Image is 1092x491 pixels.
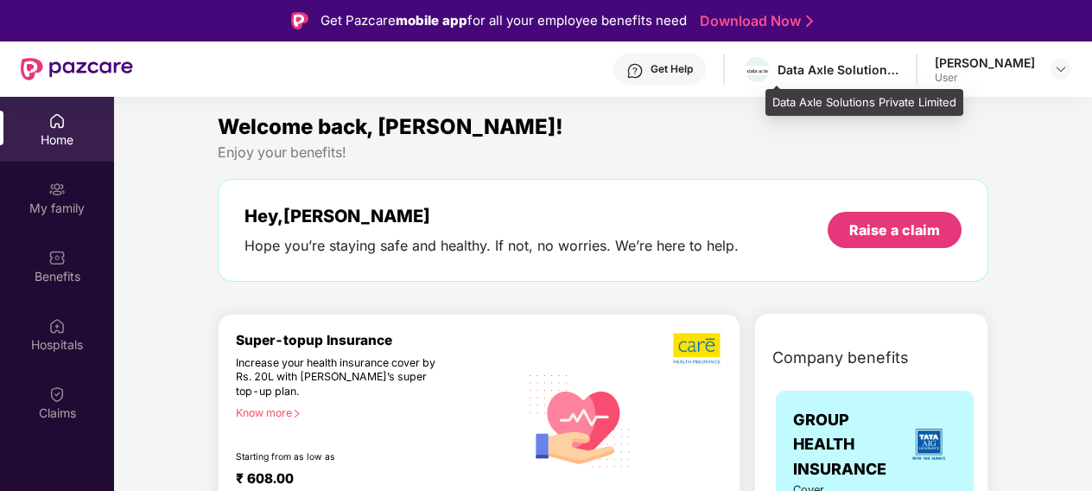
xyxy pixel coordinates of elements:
div: Enjoy your benefits! [218,143,989,162]
img: svg+xml;base64,PHN2ZyB3aWR0aD0iMjAiIGhlaWdodD0iMjAiIHZpZXdCb3g9IjAgMCAyMCAyMCIgZmlsbD0ibm9uZSIgeG... [48,181,66,198]
a: Download Now [700,12,808,30]
div: Starting from as low as [236,451,447,463]
img: New Pazcare Logo [21,58,133,80]
span: GROUP HEALTH INSURANCE [793,408,901,481]
img: Logo [291,12,308,29]
img: svg+xml;base64,PHN2ZyBpZD0iRHJvcGRvd24tMzJ4MzIiIHhtbG5zPSJodHRwOi8vd3d3LnczLm9yZy8yMDAwL3N2ZyIgd2... [1054,62,1068,76]
div: Get Pazcare for all your employee benefits need [321,10,687,31]
strong: mobile app [396,12,467,29]
img: svg+xml;base64,PHN2ZyBpZD0iSG9zcGl0YWxzIiB4bWxucz0iaHR0cDovL3d3dy53My5vcmcvMjAwMC9zdmciIHdpZHRoPS... [48,317,66,335]
img: svg+xml;base64,PHN2ZyBpZD0iQ2xhaW0iIHhtbG5zPSJodHRwOi8vd3d3LnczLm9yZy8yMDAwL3N2ZyIgd2lkdGg9IjIwIi... [48,386,66,403]
div: Raise a claim [849,220,940,239]
div: Increase your health insurance cover by Rs. 20L with [PERSON_NAME]’s super top-up plan. [236,356,446,399]
div: [PERSON_NAME] [935,54,1035,71]
div: Hope you’re staying safe and healthy. If not, no worries. We’re here to help. [244,237,739,255]
img: b5dec4f62d2307b9de63beb79f102df3.png [673,332,722,365]
span: Company benefits [772,346,909,370]
div: Data Axle Solutions Private Limited [765,89,963,117]
div: Get Help [651,62,693,76]
img: svg+xml;base64,PHN2ZyBpZD0iSG9tZSIgeG1sbnM9Imh0dHA6Ly93d3cudzMub3JnLzIwMDAvc3ZnIiB3aWR0aD0iMjAiIG... [48,112,66,130]
img: WhatsApp%20Image%202022-10-27%20at%2012.58.27.jpeg [745,66,770,75]
div: ₹ 608.00 [236,470,503,491]
div: Hey, [PERSON_NAME] [244,206,739,226]
div: User [935,71,1035,85]
img: svg+xml;base64,PHN2ZyB4bWxucz0iaHR0cDovL3d3dy53My5vcmcvMjAwMC9zdmciIHhtbG5zOnhsaW5rPSJodHRwOi8vd3... [519,358,641,481]
img: insurerLogo [905,421,952,468]
img: Stroke [806,12,813,30]
span: Welcome back, [PERSON_NAME]! [218,114,563,139]
div: Super-topup Insurance [236,332,520,348]
img: svg+xml;base64,PHN2ZyBpZD0iQmVuZWZpdHMiIHhtbG5zPSJodHRwOi8vd3d3LnczLm9yZy8yMDAwL3N2ZyIgd2lkdGg9Ij... [48,249,66,266]
span: right [292,409,302,418]
div: Data Axle Solutions Private Limited [778,61,898,78]
div: Know more [236,406,510,418]
img: svg+xml;base64,PHN2ZyBpZD0iSGVscC0zMngzMiIgeG1sbnM9Imh0dHA6Ly93d3cudzMub3JnLzIwMDAvc3ZnIiB3aWR0aD... [626,62,644,80]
